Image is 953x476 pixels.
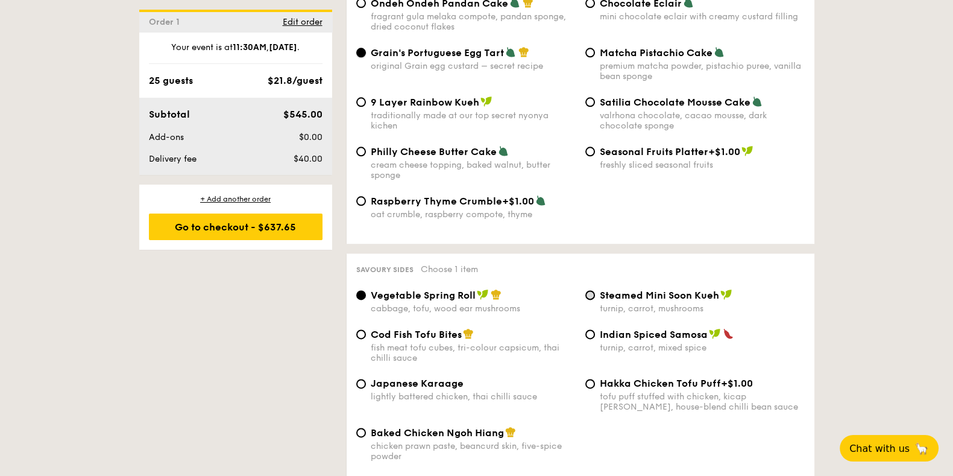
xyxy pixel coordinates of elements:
[600,290,719,301] span: Steamed Mini Soon Kueh
[356,290,366,300] input: Vegetable Spring Rollcabbage, tofu, wood ear mushrooms
[371,343,576,363] div: fish meat tofu cubes, tri-colour capsicum, thai chilli sauce
[149,132,184,142] span: Add-ons
[149,214,322,240] div: Go to checkout - $637.65
[371,11,576,32] div: fragrant gula melaka compote, pandan sponge, dried coconut flakes
[535,195,546,206] img: icon-vegetarian.fe4039eb.svg
[371,378,464,389] span: Japanese Karaage
[600,11,805,22] div: mini chocolate eclair with creamy custard filling
[518,46,529,57] img: icon-chef-hat.a58ddaea.svg
[600,97,750,108] span: Satilia Chocolate Mousse Cake
[600,392,805,412] div: tofu puff stuffed with chicken, kicap [PERSON_NAME], house-blend chilli bean sauce
[371,290,476,301] span: Vegetable Spring Roll
[498,145,509,156] img: icon-vegetarian.fe4039eb.svg
[371,392,576,402] div: lightly battered chicken, thai chilli sauce
[914,442,929,455] span: 🦙
[293,154,322,164] span: $40.00
[356,196,366,206] input: Raspberry Thyme Crumble+$1.00oat crumble, raspberry compote, thyme
[149,154,197,164] span: Delivery fee
[269,42,297,52] strong: [DATE]
[371,329,462,340] span: Cod Fish Tofu Bites
[283,17,322,27] span: Edit order
[356,265,414,274] span: Savoury sides
[714,46,725,57] img: icon-vegetarian.fe4039eb.svg
[741,145,753,156] img: icon-vegan.f8ff3823.svg
[356,428,366,437] input: Baked Chicken Ngoh Hiangchicken prawn paste, beancurd skin, five-spice powder
[268,74,322,88] div: $21.8/guest
[721,378,753,389] span: +$1.00
[356,48,366,57] input: Grain's Portuguese Egg Tartoriginal Grain egg custard – secret recipe
[491,289,502,300] img: icon-chef-hat.a58ddaea.svg
[600,47,712,59] span: Matcha Pistachio Cake
[233,42,266,52] strong: 11:30AM
[283,109,322,120] span: $545.00
[502,195,534,207] span: +$1.00
[600,146,708,157] span: Seasonal Fruits Platter
[708,146,740,157] span: +$1.00
[477,289,489,300] img: icon-vegan.f8ff3823.svg
[585,329,595,339] input: Indian Spiced Samosaturnip, carrot, mixed spice
[585,48,595,57] input: Matcha Pistachio Cakepremium matcha powder, pistachio puree, vanilla bean sponge
[600,110,805,131] div: valrhona chocolate, cacao mousse, dark chocolate sponge
[840,435,939,462] button: Chat with us🦙
[723,328,734,339] img: icon-spicy.37a8142b.svg
[149,194,322,204] div: + Add another order
[356,379,366,389] input: Japanese Karaagelightly battered chicken, thai chilli sauce
[371,61,576,71] div: original Grain egg custard – secret recipe
[752,96,763,107] img: icon-vegetarian.fe4039eb.svg
[371,110,576,131] div: traditionally made at our top secret nyonya kichen
[463,328,474,339] img: icon-chef-hat.a58ddaea.svg
[371,146,497,157] span: Philly Cheese Butter Cake
[371,441,576,462] div: chicken prawn paste, beancurd skin, five-spice powder
[600,160,805,170] div: freshly sliced seasonal fruits
[356,329,366,339] input: Cod Fish Tofu Bitesfish meat tofu cubes, tri-colour capsicum, thai chilli sauce
[371,47,504,59] span: Grain's Portuguese Egg Tart
[585,290,595,300] input: Steamed Mini Soon Kuehturnip, carrot, mushrooms
[600,378,721,389] span: Hakka Chicken Tofu Puff
[505,427,516,437] img: icon-chef-hat.a58ddaea.svg
[298,132,322,142] span: $0.00
[600,303,805,314] div: turnip, carrot, mushrooms
[149,74,193,88] div: 25 guests
[585,97,595,107] input: Satilia Chocolate Mousse Cakevalrhona chocolate, cacao mousse, dark chocolate sponge
[149,42,322,64] div: Your event is at , .
[421,264,478,274] span: Choose 1 item
[600,329,708,340] span: Indian Spiced Samosa
[371,195,502,207] span: Raspberry Thyme Crumble
[149,109,190,120] span: Subtotal
[600,343,805,353] div: turnip, carrot, mixed spice
[585,379,595,389] input: Hakka Chicken Tofu Puff+$1.00tofu puff stuffed with chicken, kicap [PERSON_NAME], house-blend chi...
[505,46,516,57] img: icon-vegetarian.fe4039eb.svg
[149,17,184,27] span: Order 1
[585,147,595,156] input: Seasonal Fruits Platter+$1.00freshly sliced seasonal fruits
[371,209,576,220] div: oat crumble, raspberry compote, thyme
[709,328,721,339] img: icon-vegan.f8ff3823.svg
[356,97,366,107] input: 9 Layer Rainbow Kuehtraditionally made at our top secret nyonya kichen
[720,289,732,300] img: icon-vegan.f8ff3823.svg
[849,443,910,454] span: Chat with us
[356,147,366,156] input: Philly Cheese Butter Cakecream cheese topping, baked walnut, butter sponge
[371,160,576,180] div: cream cheese topping, baked walnut, butter sponge
[371,303,576,314] div: cabbage, tofu, wood ear mushrooms
[371,427,504,439] span: Baked Chicken Ngoh Hiang
[371,97,479,108] span: 9 Layer Rainbow Kueh
[480,96,492,107] img: icon-vegan.f8ff3823.svg
[600,61,805,81] div: premium matcha powder, pistachio puree, vanilla bean sponge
